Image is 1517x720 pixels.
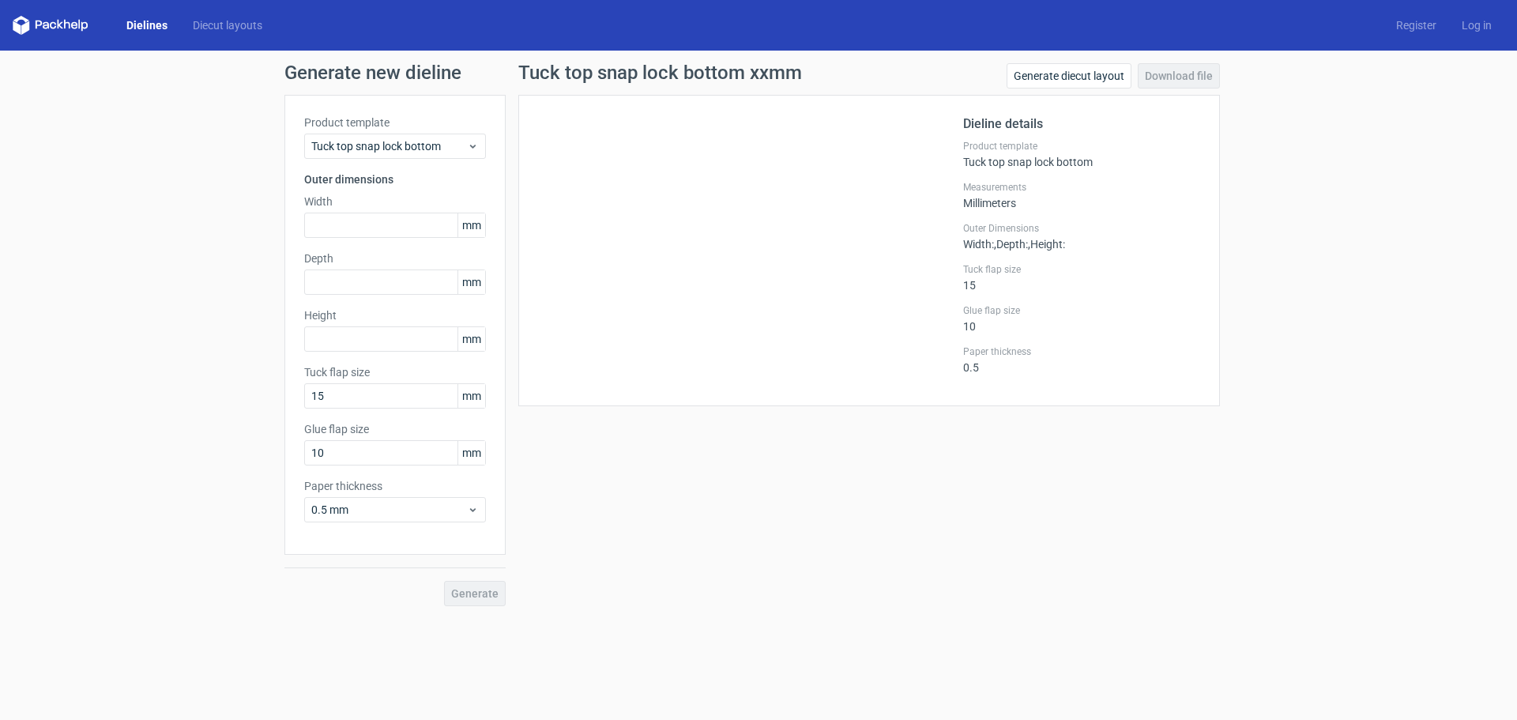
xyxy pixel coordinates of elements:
[1028,238,1065,251] span: , Height :
[311,502,467,518] span: 0.5 mm
[963,115,1200,134] h2: Dieline details
[963,304,1200,317] label: Glue flap size
[963,181,1200,194] label: Measurements
[963,263,1200,276] label: Tuck flap size
[304,364,486,380] label: Tuck flap size
[994,238,1028,251] span: , Depth :
[963,345,1200,358] label: Paper thickness
[457,270,485,294] span: mm
[1383,17,1449,33] a: Register
[304,194,486,209] label: Width
[304,307,486,323] label: Height
[963,140,1200,168] div: Tuck top snap lock bottom
[304,251,486,266] label: Depth
[963,263,1200,292] div: 15
[304,115,486,130] label: Product template
[284,63,1233,82] h1: Generate new dieline
[963,181,1200,209] div: Millimeters
[963,238,994,251] span: Width :
[457,441,485,465] span: mm
[963,222,1200,235] label: Outer Dimensions
[963,345,1200,374] div: 0.5
[1007,63,1131,89] a: Generate diecut layout
[304,172,486,187] h3: Outer dimensions
[963,304,1200,333] div: 10
[311,138,467,154] span: Tuck top snap lock bottom
[518,63,802,82] h1: Tuck top snap lock bottom xxmm
[963,140,1200,153] label: Product template
[304,478,486,494] label: Paper thickness
[457,213,485,237] span: mm
[304,421,486,437] label: Glue flap size
[1449,17,1504,33] a: Log in
[457,327,485,351] span: mm
[114,17,180,33] a: Dielines
[457,384,485,408] span: mm
[180,17,275,33] a: Diecut layouts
